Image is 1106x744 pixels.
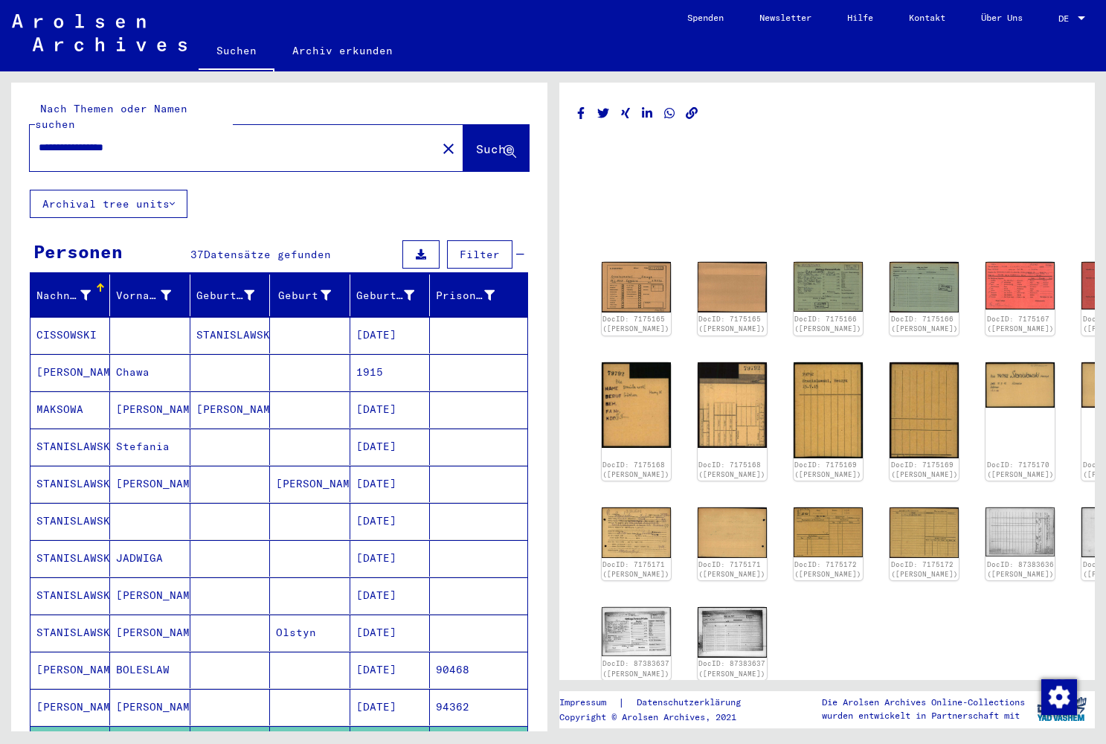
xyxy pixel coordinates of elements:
mat-header-cell: Geburtsdatum [350,275,430,316]
a: DocID: 87383637 ([PERSON_NAME]) [698,659,765,678]
a: Datenschutzerklärung [625,695,759,711]
img: 002.jpg [698,262,767,312]
a: DocID: 7175169 ([PERSON_NAME]) [794,461,861,479]
mat-cell: [PERSON_NAME] [30,689,110,725]
img: 001.jpg [602,362,671,449]
div: Geburt‏ [276,288,330,304]
mat-header-cell: Vorname [110,275,190,316]
mat-cell: [DATE] [350,577,430,614]
mat-cell: [PERSON_NAME] [270,466,350,502]
mat-cell: 94362 [430,689,527,725]
div: Nachname [36,288,91,304]
button: Suche [463,125,529,171]
div: Prisoner # [436,288,494,304]
mat-cell: [DATE] [350,391,430,428]
button: Share on WhatsApp [662,104,678,123]
button: Archival tree units [30,190,187,218]
mat-cell: [DATE] [350,615,430,651]
img: 002.jpg [890,507,959,557]
mat-cell: [DATE] [350,689,430,725]
mat-header-cell: Geburtsname [190,275,270,316]
button: Filter [447,240,512,269]
mat-cell: [PERSON_NAME] [190,391,270,428]
img: 002.jpg [698,362,767,449]
img: 001.jpg [986,507,1055,557]
span: Filter [460,248,500,261]
mat-icon: close [440,140,457,158]
div: Nachname [36,283,109,307]
mat-cell: [DATE] [350,429,430,465]
a: DocID: 7175166 ([PERSON_NAME]) [891,315,958,333]
img: 001.jpg [986,262,1055,310]
a: Suchen [199,33,274,71]
img: 001.jpg [602,607,671,655]
mat-cell: Olstyn [270,615,350,651]
mat-cell: Stefania [110,429,190,465]
a: DocID: 7175165 ([PERSON_NAME]) [602,315,669,333]
img: Zustimmung ändern [1041,679,1077,715]
a: DocID: 87383636 ([PERSON_NAME]) [987,560,1054,579]
div: Geburtsdatum [356,288,414,304]
mat-cell: STANISLAWSKA [30,615,110,651]
mat-cell: STANISLAWSKA [190,317,270,353]
div: Geburtsname [196,283,273,307]
mat-cell: [PERSON_NAME] [110,466,190,502]
div: Personen [33,238,123,265]
mat-cell: STANISLAWSKA [30,577,110,614]
mat-cell: BOLESLAW [110,652,190,688]
mat-cell: [PERSON_NAME] [30,354,110,391]
div: Vorname [116,283,189,307]
a: DocID: 7175169 ([PERSON_NAME]) [891,461,958,479]
img: 002.jpg [698,607,767,657]
a: Archiv erkunden [274,33,411,68]
mat-cell: 1915 [350,354,430,391]
div: Geburtsname [196,288,254,304]
img: 002.jpg [890,362,959,459]
a: DocID: 7175170 ([PERSON_NAME]) [987,461,1054,479]
p: Die Arolsen Archives Online-Collections [822,696,1025,709]
a: DocID: 7175165 ([PERSON_NAME]) [698,315,765,333]
img: yv_logo.png [1034,690,1090,728]
mat-header-cell: Nachname [30,275,110,316]
mat-cell: [DATE] [350,317,430,353]
img: 002.jpg [698,507,767,558]
mat-cell: 90468 [430,652,527,688]
mat-cell: [PERSON_NAME] [110,689,190,725]
mat-cell: MAKSOWA [30,391,110,428]
mat-cell: [DATE] [350,466,430,502]
span: Suche [476,141,513,156]
mat-header-cell: Prisoner # [430,275,527,316]
div: Geburtsdatum [356,283,433,307]
mat-cell: [PERSON_NAME] [110,577,190,614]
mat-cell: STANISLAWSKA [30,466,110,502]
p: Copyright © Arolsen Archives, 2021 [559,711,759,724]
button: Share on LinkedIn [640,104,655,123]
img: 001.jpg [602,507,671,557]
a: DocID: 7175171 ([PERSON_NAME]) [602,560,669,579]
button: Copy link [684,104,700,123]
mat-cell: Chawa [110,354,190,391]
a: Impressum [559,695,618,711]
img: 001.jpg [986,362,1055,408]
a: DocID: 7175172 ([PERSON_NAME]) [891,560,958,579]
img: 001.jpg [794,262,863,312]
a: DocID: 7175168 ([PERSON_NAME]) [602,461,669,479]
div: Prisoner # [436,283,512,307]
button: Clear [434,133,463,163]
mat-cell: STANISLAWSKA [30,540,110,577]
a: DocID: 7175168 ([PERSON_NAME]) [698,461,765,479]
a: DocID: 7175167 ([PERSON_NAME]) [987,315,1054,333]
a: DocID: 7175172 ([PERSON_NAME]) [794,560,861,579]
img: 001.jpg [602,262,671,312]
mat-cell: [DATE] [350,652,430,688]
mat-cell: [PERSON_NAME] [110,615,190,651]
span: DE [1058,13,1075,24]
p: wurden entwickelt in Partnerschaft mit [822,709,1025,722]
mat-cell: STANISLAWSKA [30,503,110,539]
img: 002.jpg [890,262,959,312]
mat-cell: CISSOWSKI [30,317,110,353]
img: Arolsen_neg.svg [12,14,187,51]
mat-header-cell: Geburt‏ [270,275,350,316]
button: Share on Twitter [596,104,611,123]
mat-cell: [DATE] [350,540,430,577]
